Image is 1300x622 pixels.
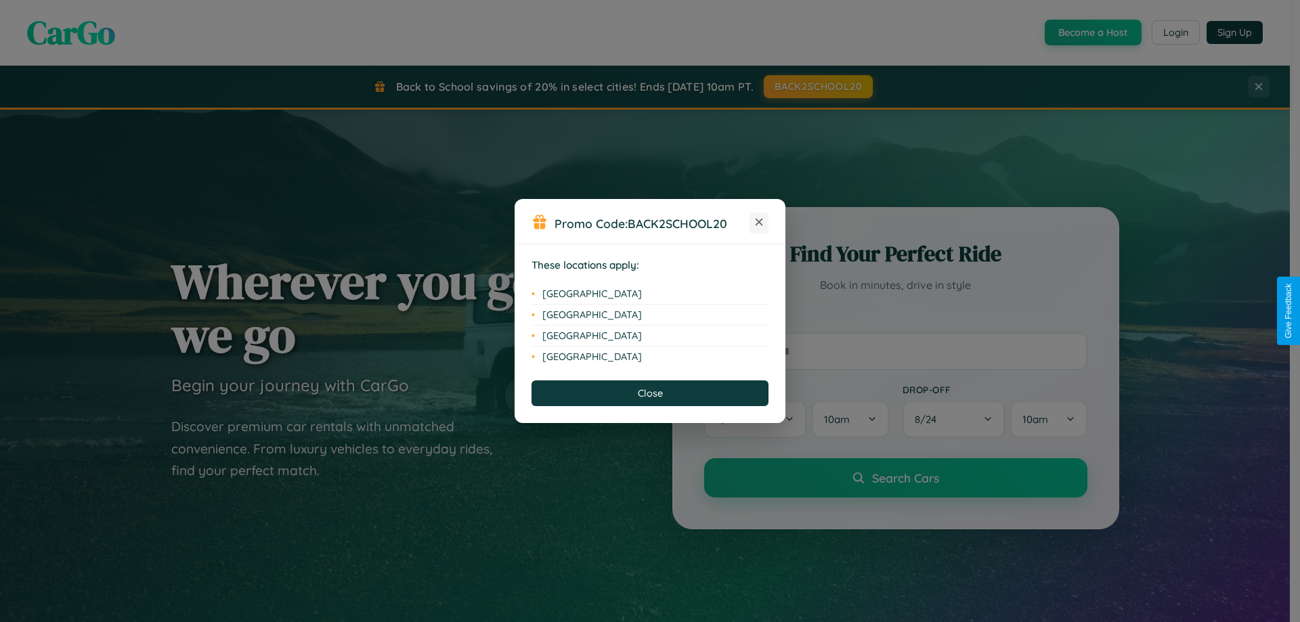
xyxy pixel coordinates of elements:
li: [GEOGRAPHIC_DATA] [532,284,768,305]
div: Give Feedback [1284,284,1293,338]
b: BACK2SCHOOL20 [628,216,727,231]
strong: These locations apply: [532,259,639,271]
button: Close [532,380,768,406]
li: [GEOGRAPHIC_DATA] [532,305,768,326]
li: [GEOGRAPHIC_DATA] [532,326,768,347]
li: [GEOGRAPHIC_DATA] [532,347,768,367]
h3: Promo Code: [555,216,750,231]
